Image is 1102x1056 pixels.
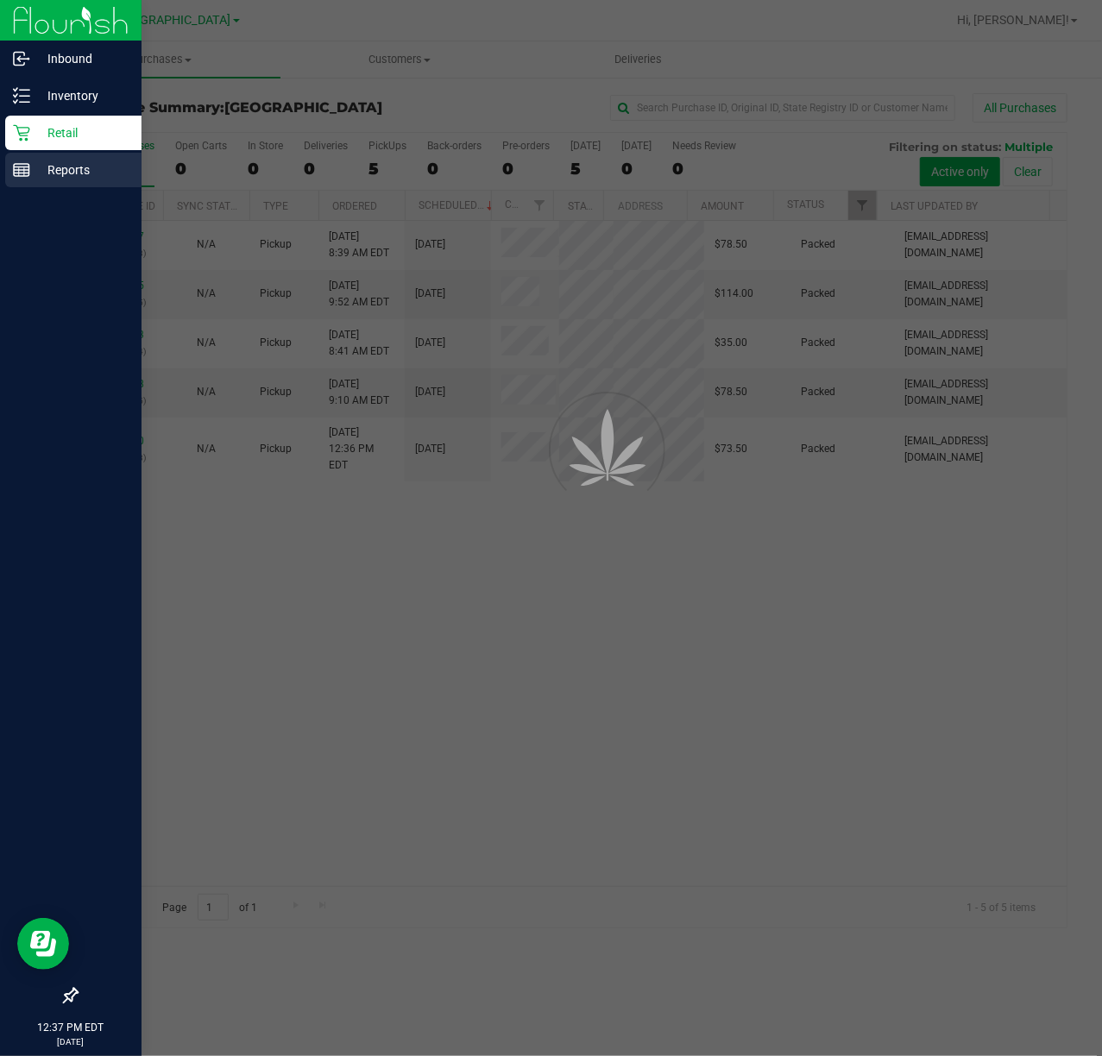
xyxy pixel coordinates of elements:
iframe: Resource center [17,918,69,970]
p: 12:37 PM EDT [8,1020,134,1035]
p: Inventory [30,85,134,106]
inline-svg: Retail [13,124,30,141]
p: Inbound [30,48,134,69]
p: Reports [30,160,134,180]
inline-svg: Inventory [13,87,30,104]
inline-svg: Reports [13,161,30,179]
inline-svg: Inbound [13,50,30,67]
p: Retail [30,123,134,143]
p: [DATE] [8,1035,134,1048]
